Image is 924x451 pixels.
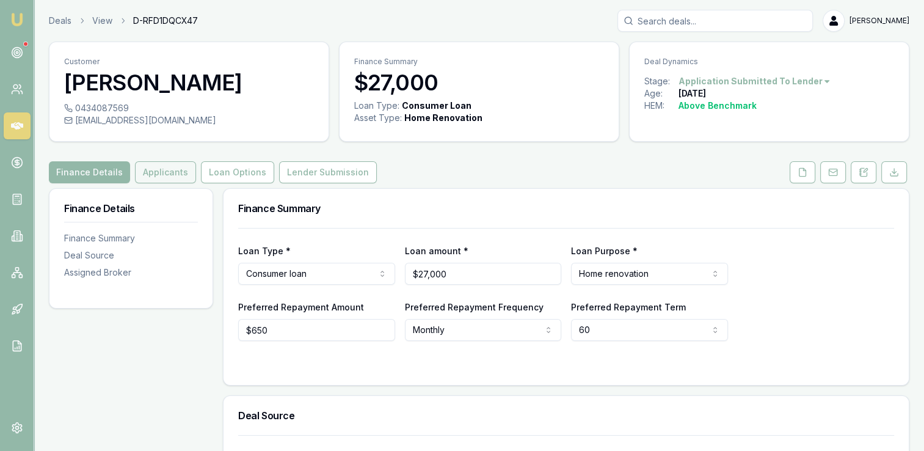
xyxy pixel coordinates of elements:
[198,161,277,183] a: Loan Options
[64,266,198,279] div: Assigned Broker
[678,87,706,100] div: [DATE]
[354,100,399,112] div: Loan Type:
[133,15,198,27] span: D-RFD1DQCX47
[49,161,133,183] a: Finance Details
[238,302,364,312] label: Preferred Repayment Amount
[92,15,112,27] a: View
[849,16,909,26] span: [PERSON_NAME]
[64,114,314,127] div: [EMAIL_ADDRESS][DOMAIN_NAME]
[644,57,894,67] p: Deal Dynamics
[354,57,604,67] p: Finance Summary
[644,87,678,100] div: Age:
[201,161,274,183] button: Loan Options
[64,204,198,213] h3: Finance Details
[404,112,482,124] div: Home Renovation
[238,204,894,213] h3: Finance Summary
[354,112,402,124] div: Asset Type :
[64,102,314,114] div: 0434087569
[10,12,24,27] img: emu-icon-u.png
[279,161,377,183] button: Lender Submission
[64,232,198,244] div: Finance Summary
[49,15,71,27] a: Deals
[238,319,395,341] input: $
[644,75,678,87] div: Stage:
[135,161,196,183] button: Applicants
[644,100,678,112] div: HEM:
[405,302,544,312] label: Preferred Repayment Frequency
[133,161,198,183] a: Applicants
[64,57,314,67] p: Customer
[49,161,130,183] button: Finance Details
[354,70,604,95] h3: $27,000
[49,15,198,27] nav: breadcrumb
[238,411,894,420] h3: Deal Source
[617,10,813,32] input: Search deals
[277,161,379,183] a: Lender Submission
[678,75,831,87] button: Application Submitted To Lender
[678,100,757,112] div: Above Benchmark
[402,100,471,112] div: Consumer Loan
[405,246,468,256] label: Loan amount *
[405,263,562,285] input: $
[571,246,638,256] label: Loan Purpose *
[571,302,686,312] label: Preferred Repayment Term
[64,249,198,262] div: Deal Source
[64,70,314,95] h3: [PERSON_NAME]
[238,246,291,256] label: Loan Type *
